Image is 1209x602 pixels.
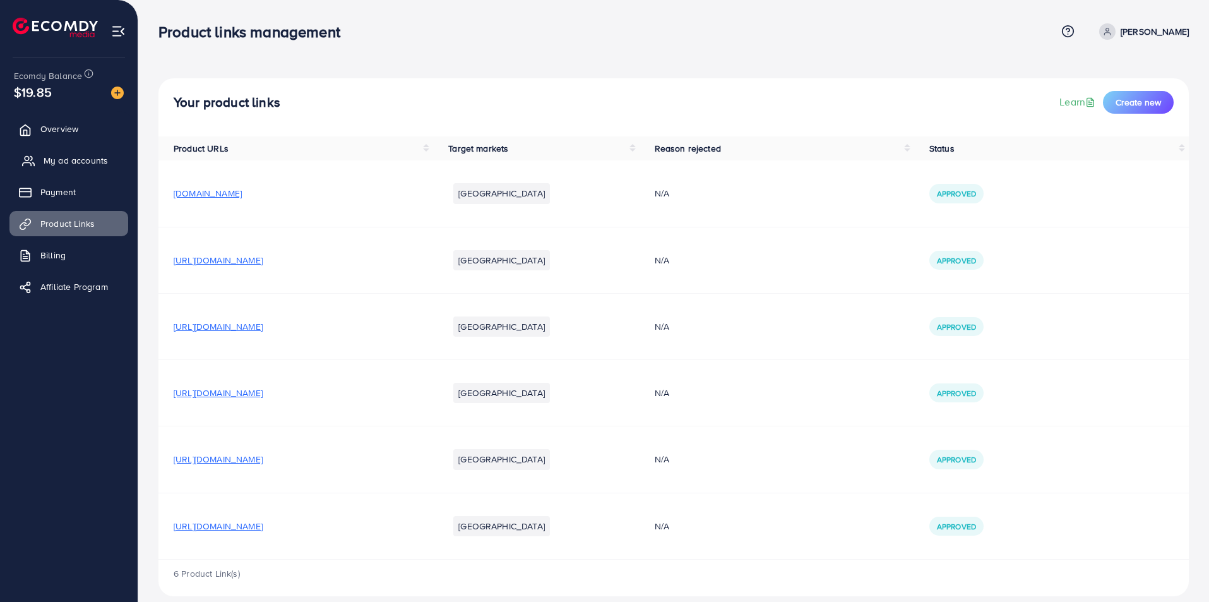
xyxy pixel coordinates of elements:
[655,453,669,466] span: N/A
[40,186,76,198] span: Payment
[40,249,66,262] span: Billing
[453,449,550,469] li: [GEOGRAPHIC_DATA]
[111,24,126,39] img: menu
[1103,91,1174,114] button: Create new
[937,255,976,266] span: Approved
[655,320,669,333] span: N/A
[9,243,128,268] a: Billing
[9,179,128,205] a: Payment
[9,116,128,141] a: Overview
[929,142,955,155] span: Status
[453,316,550,337] li: [GEOGRAPHIC_DATA]
[14,83,52,101] span: $19.85
[453,250,550,270] li: [GEOGRAPHIC_DATA]
[453,183,550,203] li: [GEOGRAPHIC_DATA]
[9,148,128,173] a: My ad accounts
[453,383,550,403] li: [GEOGRAPHIC_DATA]
[655,387,669,399] span: N/A
[448,142,508,155] span: Target markets
[174,142,229,155] span: Product URLs
[174,453,263,466] span: [URL][DOMAIN_NAME]
[40,280,108,293] span: Affiliate Program
[9,274,128,299] a: Affiliate Program
[174,387,263,399] span: [URL][DOMAIN_NAME]
[937,188,976,199] span: Approved
[174,320,263,333] span: [URL][DOMAIN_NAME]
[655,187,669,200] span: N/A
[1116,96,1161,109] span: Create new
[655,520,669,533] span: N/A
[9,211,128,236] a: Product Links
[937,521,976,532] span: Approved
[937,454,976,465] span: Approved
[453,516,550,536] li: [GEOGRAPHIC_DATA]
[40,217,95,230] span: Product Links
[655,142,721,155] span: Reason rejected
[158,23,350,41] h3: Product links management
[1155,545,1200,593] iframe: Chat
[174,187,242,200] span: [DOMAIN_NAME]
[14,69,82,82] span: Ecomdy Balance
[13,18,98,37] img: logo
[1059,95,1098,109] a: Learn
[1094,23,1189,40] a: [PERSON_NAME]
[937,322,976,332] span: Approved
[655,254,669,267] span: N/A
[40,123,78,135] span: Overview
[174,520,263,533] span: [URL][DOMAIN_NAME]
[44,154,108,167] span: My ad accounts
[174,254,263,267] span: [URL][DOMAIN_NAME]
[174,567,240,580] span: 6 Product Link(s)
[111,87,124,99] img: image
[1121,24,1189,39] p: [PERSON_NAME]
[937,388,976,399] span: Approved
[174,95,280,111] h4: Your product links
